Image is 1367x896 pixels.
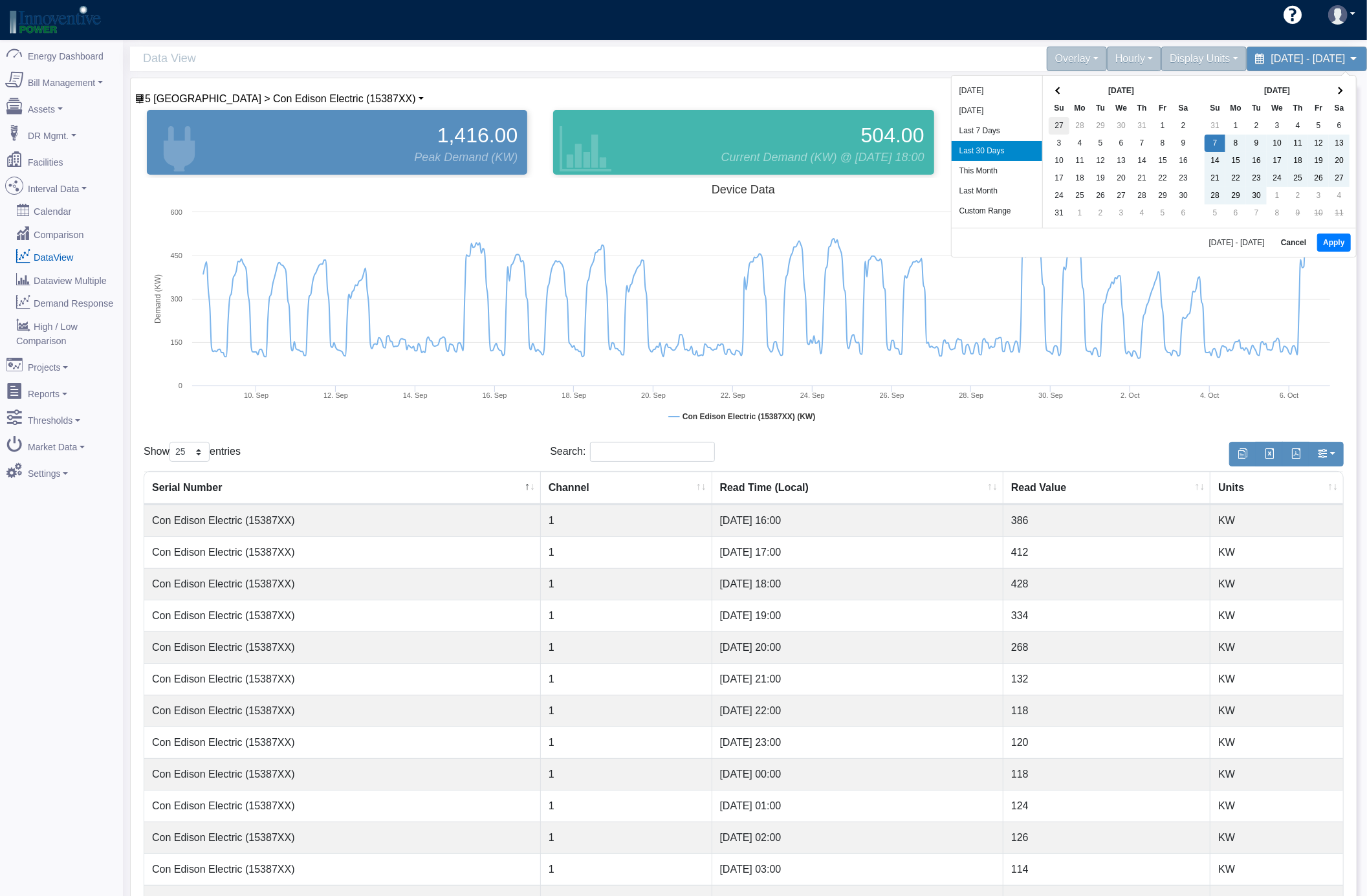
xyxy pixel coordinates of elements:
[1205,135,1225,152] td: 7
[712,472,1003,505] th: Read Time (Local) : activate to sort column ascending
[1049,100,1069,117] th: Su
[144,442,241,462] label: Show entries
[1225,187,1246,204] td: 29
[721,149,924,166] span: Current Demand (KW) @ [DATE] 18:00
[1210,568,1343,600] td: KW
[1049,117,1069,135] td: 27
[1229,442,1256,466] button: Copy to clipboard
[1205,100,1225,117] th: Su
[1173,169,1194,187] td: 23
[1309,442,1344,466] button: Show/Hide Columns
[541,505,712,536] td: 1
[1210,505,1343,536] td: KW
[1069,169,1090,187] td: 18
[1090,187,1111,204] td: 26
[1205,169,1225,187] td: 21
[1152,100,1173,117] th: Fr
[403,391,428,399] tspan: 14. Sep
[1267,152,1287,169] td: 17
[1246,169,1267,187] td: 23
[1329,135,1350,152] td: 13
[1210,631,1343,663] td: KW
[144,472,541,505] th: Serial Number : activate to sort column descending
[1225,152,1246,169] td: 15
[712,790,1003,822] td: [DATE] 01:00
[144,822,541,853] td: Con Edison Electric (15387XX)
[1287,100,1308,117] th: Th
[541,663,712,695] td: 1
[952,181,1042,201] li: Last Month
[1267,117,1287,135] td: 3
[952,81,1042,101] li: [DATE]
[1111,152,1132,169] td: 13
[1282,442,1309,466] button: Generate PDF
[171,252,182,259] text: 450
[1069,117,1090,135] td: 28
[1049,169,1069,187] td: 17
[721,391,745,399] tspan: 22. Sep
[1132,204,1152,222] td: 4
[1161,47,1246,71] div: Display Units
[1271,53,1346,64] span: [DATE] - [DATE]
[1003,663,1210,695] td: 132
[1173,135,1194,152] td: 9
[1152,117,1173,135] td: 1
[1090,152,1111,169] td: 12
[1225,82,1329,100] th: [DATE]
[1205,187,1225,204] td: 28
[1329,169,1350,187] td: 27
[1246,135,1267,152] td: 9
[562,391,586,399] tspan: 18. Sep
[541,695,712,727] td: 1
[1132,152,1152,169] td: 14
[1287,204,1308,222] td: 9
[414,149,518,166] span: Peak Demand (KW)
[712,631,1003,663] td: [DATE] 20:00
[171,338,182,346] text: 150
[1267,187,1287,204] td: 1
[1225,100,1246,117] th: Mo
[1329,204,1350,222] td: 11
[541,568,712,600] td: 1
[483,391,507,399] tspan: 16. Sep
[1107,47,1161,71] div: Hourly
[712,663,1003,695] td: [DATE] 21:00
[952,101,1042,121] li: [DATE]
[153,274,162,323] tspan: Demand (KW)
[712,758,1003,790] td: [DATE] 00:00
[171,208,182,216] text: 600
[1308,135,1329,152] td: 12
[952,201,1042,221] li: Custom Range
[1173,187,1194,204] td: 30
[1205,117,1225,135] td: 31
[1246,152,1267,169] td: 16
[1132,135,1152,152] td: 7
[170,442,210,462] select: Showentries
[1225,135,1246,152] td: 8
[1308,204,1329,222] td: 10
[712,183,776,196] tspan: Device Data
[1069,135,1090,152] td: 4
[1111,135,1132,152] td: 6
[323,391,348,399] tspan: 12. Sep
[1069,100,1090,117] th: Mo
[1132,187,1152,204] td: 28
[135,93,424,104] a: 5 [GEOGRAPHIC_DATA] > Con Edison Electric (15387XX)
[1267,100,1287,117] th: We
[1152,204,1173,222] td: 5
[590,442,715,462] input: Search:
[952,141,1042,161] li: Last 30 Days
[1003,631,1210,663] td: 268
[1210,758,1343,790] td: KW
[1111,187,1132,204] td: 27
[1329,187,1350,204] td: 4
[1210,822,1343,853] td: KW
[1069,204,1090,222] td: 1
[1210,536,1343,568] td: KW
[1090,169,1111,187] td: 19
[1308,152,1329,169] td: 19
[541,727,712,758] td: 1
[1275,234,1312,252] button: Cancel
[1287,135,1308,152] td: 11
[712,822,1003,853] td: [DATE] 02:00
